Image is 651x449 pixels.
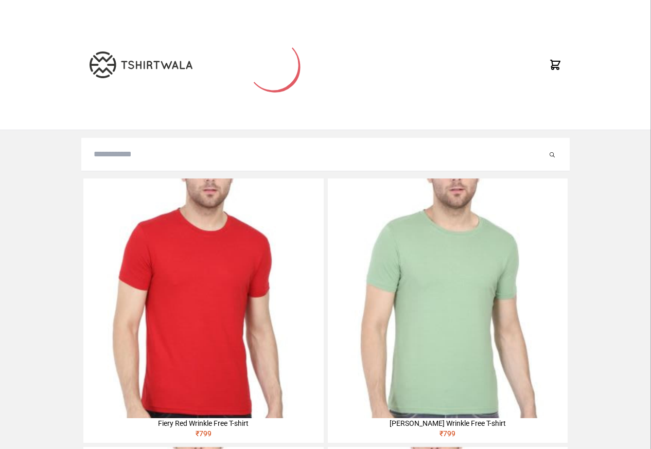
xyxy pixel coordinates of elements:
a: [PERSON_NAME] Wrinkle Free T-shirt₹799 [328,178,568,443]
a: Fiery Red Wrinkle Free T-shirt₹799 [83,178,323,443]
img: 4M6A2211-320x320.jpg [328,178,568,418]
button: Submit your search query. [547,148,557,160]
div: [PERSON_NAME] Wrinkle Free T-shirt [328,418,568,428]
img: TW-LOGO-400-104.png [90,51,192,78]
div: ₹ 799 [83,428,323,443]
img: 4M6A2225-320x320.jpg [83,178,323,418]
div: ₹ 799 [328,428,568,443]
div: Fiery Red Wrinkle Free T-shirt [83,418,323,428]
